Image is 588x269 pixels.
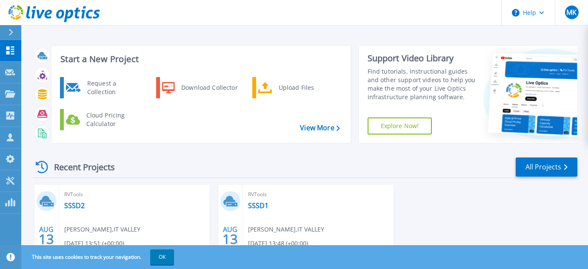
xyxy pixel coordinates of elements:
[248,201,268,210] a: SSSD1
[274,79,337,96] div: Upload Files
[222,223,238,255] div: AUG 2025
[516,157,577,177] a: All Projects
[566,9,577,16] span: MK
[248,225,324,234] span: [PERSON_NAME] , IT VALLEY
[156,77,243,98] a: Download Collector
[64,225,140,234] span: [PERSON_NAME] , IT VALLEY
[64,201,85,210] a: SSSD2
[248,190,388,199] span: RVTools
[33,157,126,177] div: Recent Projects
[300,124,340,132] a: View More
[248,239,308,248] span: [DATE] 13:48 (+00:00)
[177,79,241,96] div: Download Collector
[368,53,477,64] div: Support Video Library
[60,109,147,130] a: Cloud Pricing Calculator
[64,190,205,199] span: RVTools
[23,249,174,265] span: This site uses cookies to track your navigation.
[60,77,147,98] a: Request a Collection
[368,117,432,134] a: Explore Now!
[64,239,124,248] span: [DATE] 13:51 (+00:00)
[150,249,174,265] button: OK
[83,79,145,96] div: Request a Collection
[82,111,145,128] div: Cloud Pricing Calculator
[252,77,340,98] a: Upload Files
[223,235,238,243] span: 13
[60,54,340,64] h3: Start a New Project
[39,235,54,243] span: 13
[368,67,477,101] div: Find tutorials, instructional guides and other support videos to help you make the most of your L...
[38,223,54,255] div: AUG 2025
